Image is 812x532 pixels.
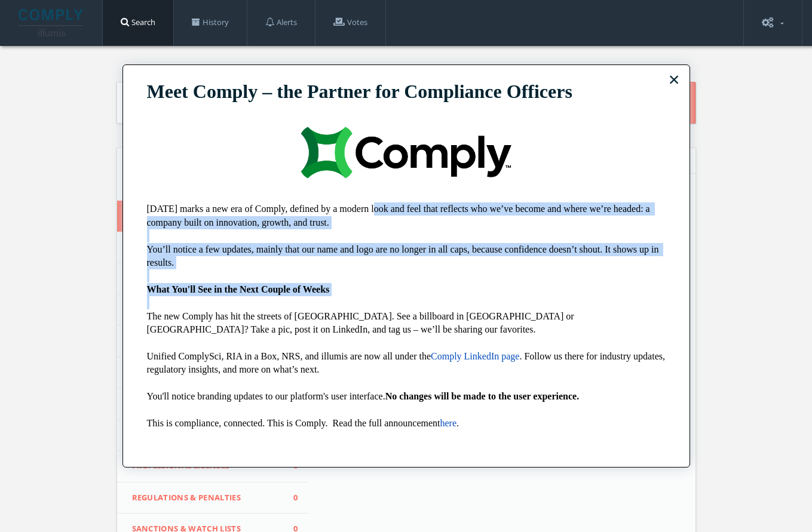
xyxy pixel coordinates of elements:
strong: What You'll See in the Next Couple of Weeks [147,284,330,294]
span: 0 [280,492,298,504]
p: You’ll notice a few updates, mainly that our name and logo are no longer in all caps, because con... [147,243,666,270]
span: You'll notice branding updates to our platform's user interface. [147,391,385,401]
span: This is compliance, connected. This is Comply. Read the full announcement [147,418,440,428]
span: . [456,418,459,428]
span: Unified ComplySci, RIA in a Box, NRS, and illumis are now all under the [147,351,431,361]
a: here [440,418,457,428]
span: Regulations & Penalties [132,492,280,504]
p: Meet Comply – the Partner for Compliance Officers [147,80,666,103]
button: Close [669,70,680,89]
p: The new Comply has hit the streets of [GEOGRAPHIC_DATA]. See a billboard in [GEOGRAPHIC_DATA] or ... [147,310,666,337]
p: [DATE] marks a new era of Comply, defined by a modern look and feel that reflects who we’ve becom... [147,202,666,229]
strong: No changes will be made to the user experience. [385,391,580,401]
img: illumis [19,9,85,36]
a: Comply LinkedIn page [431,351,519,361]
